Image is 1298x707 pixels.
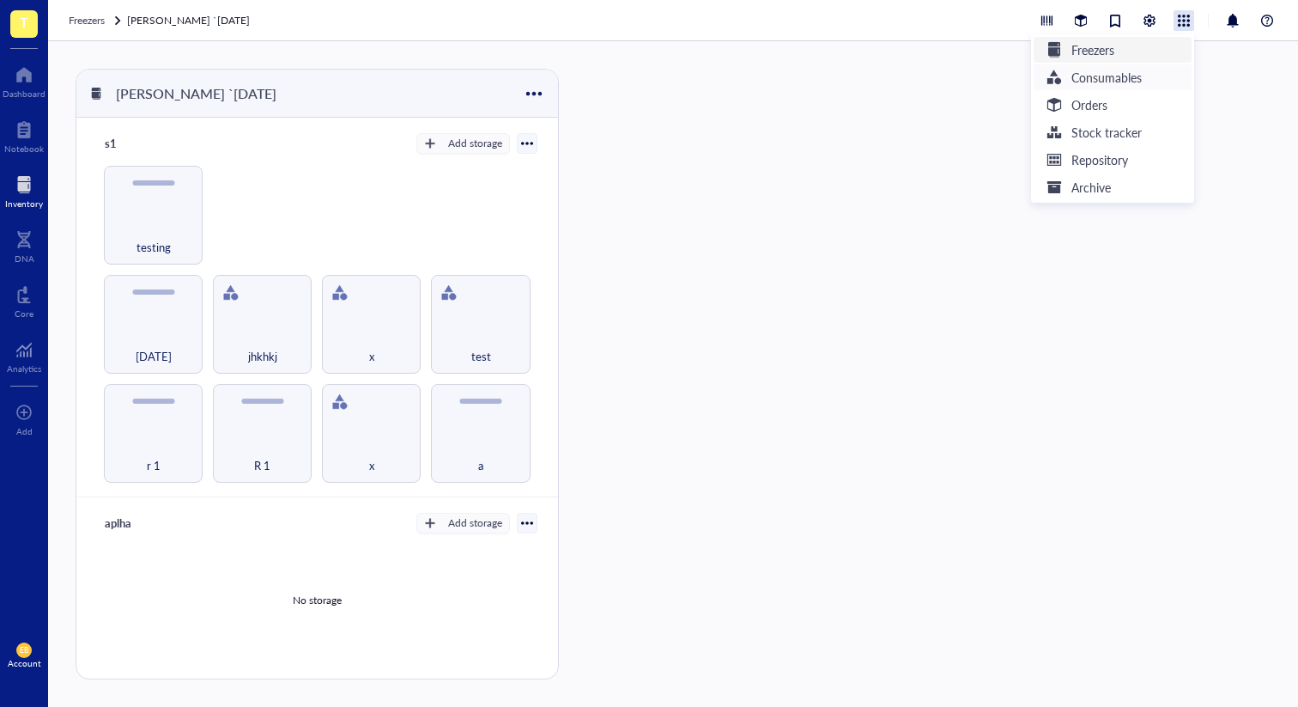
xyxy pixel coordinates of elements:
a: Dashboard [3,61,45,99]
span: test [471,347,491,366]
div: Dashboard [3,88,45,99]
span: Freezers [69,13,105,27]
a: [PERSON_NAME] `[DATE] [127,12,253,29]
span: [DATE] [136,347,172,366]
div: s1 [97,131,200,155]
div: No storage [293,593,342,608]
span: a [478,456,483,475]
div: Analytics [7,363,41,374]
a: Orders [1044,94,1181,115]
span: R 1 [254,456,270,475]
a: Repository [1044,149,1181,170]
div: Add [16,426,33,436]
span: EB [20,646,28,655]
div: Inventory [5,198,43,209]
div: Add storage [448,515,502,531]
a: Archive [1044,177,1181,198]
a: DNA [15,226,34,264]
span: T [20,11,28,33]
div: [PERSON_NAME] `[DATE] [108,79,284,108]
a: Analytics [7,336,41,374]
div: Account [8,658,41,668]
span: x [369,347,374,366]
div: Add storage [448,136,502,151]
span: testing [136,238,171,257]
div: aplha [97,511,200,535]
a: Core [15,281,33,319]
a: Inventory [5,171,43,209]
a: Notebook [4,116,44,154]
div: Core [15,308,33,319]
span: x [369,456,374,475]
a: Stock tracker [1044,122,1181,143]
span: r 1 [147,456,161,475]
div: Notebook [4,143,44,154]
button: Add storage [416,133,510,154]
a: Freezers [1044,40,1181,60]
div: DNA [15,253,34,264]
span: jhkhkj [248,347,277,366]
a: Freezers [69,12,124,29]
button: Add storage [416,513,510,533]
a: Consumables [1044,67,1181,88]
